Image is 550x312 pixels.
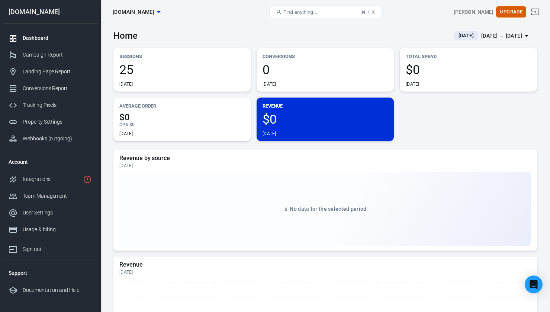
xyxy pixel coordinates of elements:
div: Webhooks (outgoing) [23,135,92,143]
button: [DATE][DATE] － [DATE] [448,30,537,42]
li: Account [3,153,98,171]
a: Conversions Report [3,80,98,97]
a: Team Management [3,188,98,204]
div: Integrations [23,175,80,183]
h3: Home [113,31,138,41]
span: thecraftedceo.com [113,7,154,17]
div: Documentation and Help [23,286,92,294]
div: Conversions Report [23,85,92,92]
div: Sign out [23,245,92,253]
div: Tracking Pixels [23,101,92,109]
span: [DATE] [456,32,477,39]
div: Campaign Report [23,51,92,59]
p: Conversions [263,52,388,60]
a: User Settings [3,204,98,221]
div: Property Settings [23,118,92,126]
div: [DATE] [119,81,133,87]
span: CPA : [119,122,129,127]
a: Dashboard [3,30,98,47]
div: Open Intercom Messenger [525,276,543,293]
div: [DATE] － [DATE] [481,31,522,41]
p: Total Spend [406,52,531,60]
h5: Revenue [119,261,531,268]
div: [DATE] [119,131,133,137]
button: Find anything...⌘ + K [270,6,381,18]
p: Sessions [119,52,245,60]
div: Dashboard [23,34,92,42]
li: Support [3,264,98,282]
a: Tracking Pixels [3,97,98,114]
div: Landing Page Report [23,68,92,76]
svg: 1 networks not verified yet [83,175,92,184]
span: $0 [119,113,245,122]
div: Team Management [23,192,92,200]
div: Account id: 8SSHn9Ca [454,8,493,16]
div: [DATE] [119,269,531,275]
span: No data for the selected period [290,206,366,212]
p: Revenue [263,102,388,110]
div: [DATE] [263,131,276,137]
span: $0 [263,113,388,125]
div: User Settings [23,209,92,217]
div: [DATE] [263,81,276,87]
a: Property Settings [3,114,98,130]
button: [DOMAIN_NAME] [110,5,163,19]
button: Upgrade [496,6,526,18]
span: 25 [119,63,245,76]
span: 0 [263,63,388,76]
div: ⌘ + K [361,9,375,15]
div: [DOMAIN_NAME] [3,9,98,15]
div: [DATE] [406,81,419,87]
a: Campaign Report [3,47,98,63]
a: Sign out [3,238,98,258]
a: Integrations [3,171,98,188]
a: Sign out [526,3,544,21]
span: $0 [129,122,135,127]
div: [DATE] [119,163,531,169]
div: Usage & billing [23,226,92,233]
span: Find anything... [283,9,317,15]
p: Average Order [119,102,245,110]
a: Usage & billing [3,221,98,238]
span: $0 [406,63,531,76]
h5: Revenue by source [119,155,531,162]
a: Landing Page Report [3,63,98,80]
a: Webhooks (outgoing) [3,130,98,147]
